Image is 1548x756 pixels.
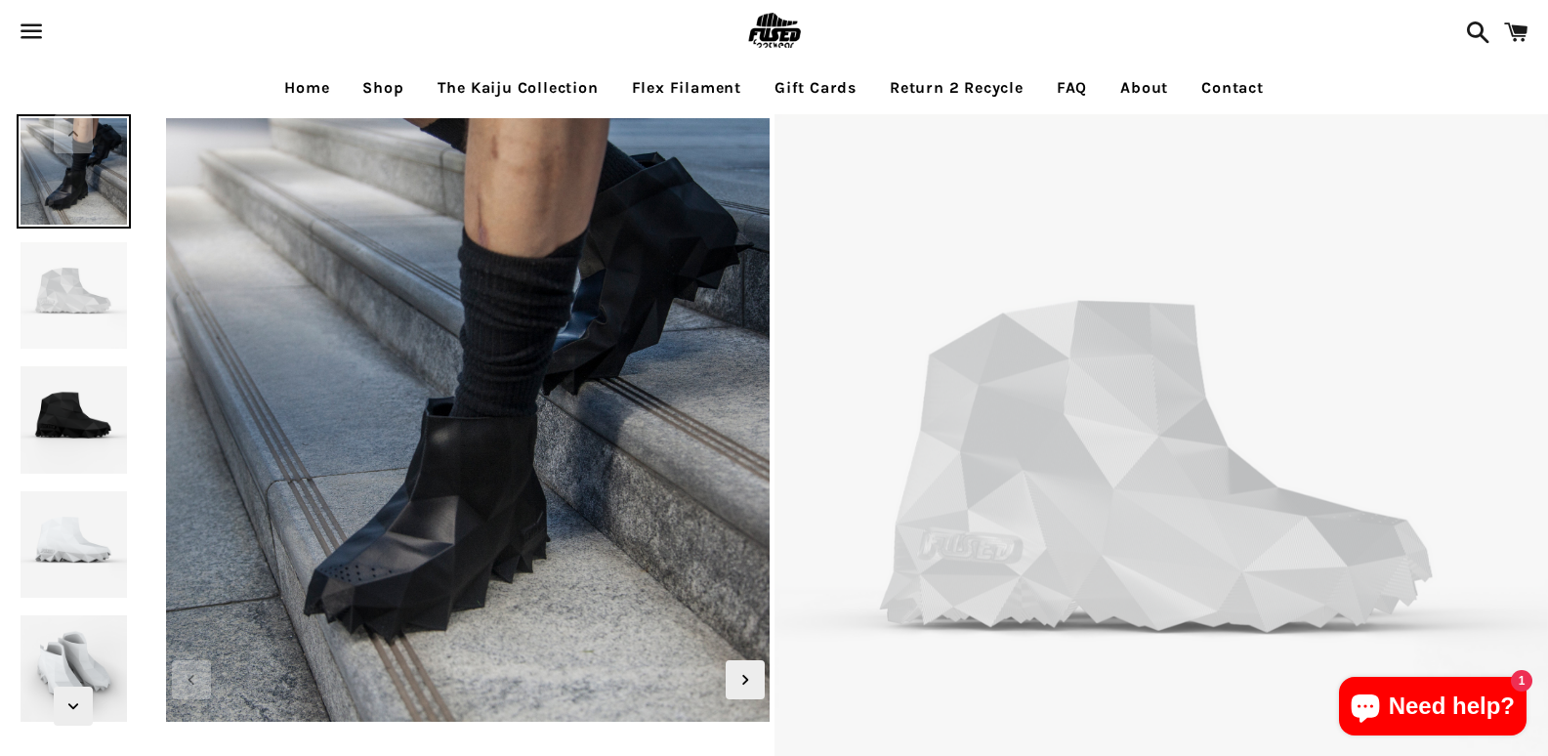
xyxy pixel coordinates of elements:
a: Home [270,63,344,112]
img: [3D printed Shoes] - lightweight custom 3dprinted shoes sneakers sandals fused footwear [17,362,131,477]
div: Next slide [726,660,765,699]
inbox-online-store-chat: Shopify online store chat [1333,677,1532,740]
a: Return 2 Recycle [875,63,1038,112]
a: FAQ [1042,63,1102,112]
img: [3D printed Shoes] - lightweight custom 3dprinted shoes sneakers sandals fused footwear [17,487,131,602]
img: [3D printed Shoes] - lightweight custom 3dprinted shoes sneakers sandals fused footwear [17,611,131,726]
div: Previous slide [172,660,211,699]
a: The Kaiju Collection [423,63,613,112]
a: About [1106,63,1183,112]
a: Gift Cards [760,63,871,112]
img: [3D printed Shoes] - lightweight custom 3dprinted shoes sneakers sandals fused footwear [17,238,131,353]
img: [3D printed Shoes] - lightweight custom 3dprinted shoes sneakers sandals fused footwear [162,114,774,726]
img: [3D printed Shoes] - lightweight custom 3dprinted shoes sneakers sandals fused footwear [17,114,131,229]
a: Flex Filament [617,63,756,112]
a: Shop [348,63,418,112]
a: Contact [1187,63,1278,112]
